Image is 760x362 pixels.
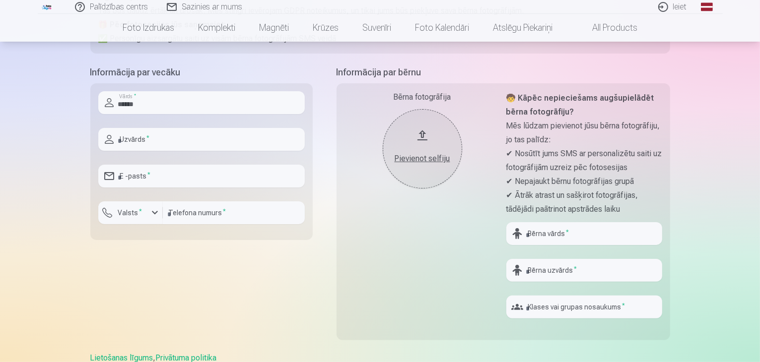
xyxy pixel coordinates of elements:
h5: Informācija par bērnu [337,65,670,79]
p: ✔ Ātrāk atrast un sašķirot fotogrāfijas, tādējādi paātrinot apstrādes laiku [506,188,662,216]
button: Pievienot selfiju [383,109,462,188]
a: Atslēgu piekariņi [481,14,564,42]
p: Mēs lūdzam pievienot jūsu bērna fotogrāfiju, jo tas palīdz: [506,119,662,147]
h5: Informācija par vecāku [90,65,313,79]
a: Foto izdrukas [111,14,186,42]
div: Bērna fotogrāfija [345,91,500,103]
a: Magnēti [247,14,301,42]
div: Pievienot selfiju [393,153,452,165]
a: Foto kalendāri [403,14,481,42]
a: Krūzes [301,14,350,42]
a: Suvenīri [350,14,403,42]
p: ✔ Nepajaukt bērnu fotogrāfijas grupā [506,175,662,188]
img: /fa1 [42,4,53,10]
button: Valsts* [98,201,163,224]
label: Valsts [114,208,146,218]
strong: 🧒 Kāpēc nepieciešams augšupielādēt bērna fotogrāfiju? [506,93,654,117]
a: Komplekti [186,14,247,42]
a: All products [564,14,649,42]
p: ✔ Nosūtīt jums SMS ar personalizētu saiti uz fotogrāfijām uzreiz pēc fotosesijas [506,147,662,175]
